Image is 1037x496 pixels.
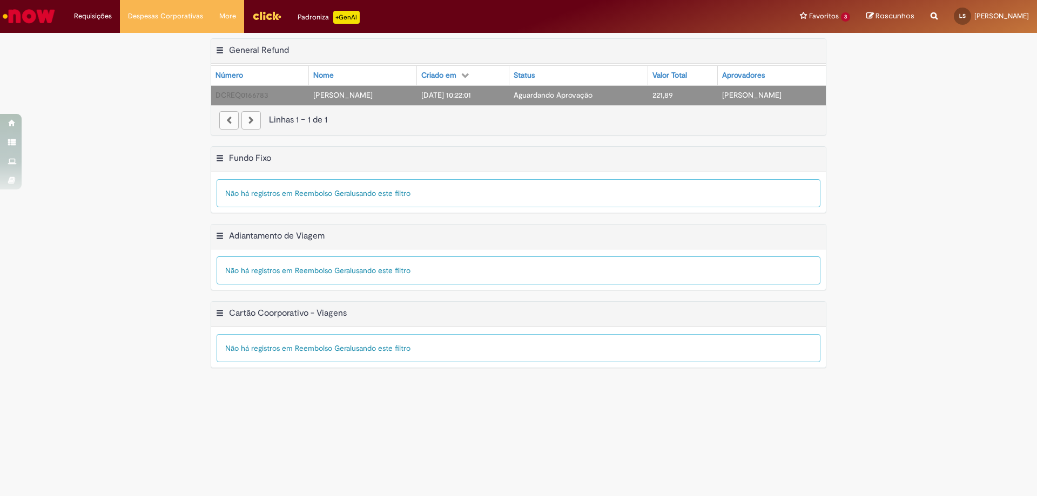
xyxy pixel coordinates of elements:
div: Linhas 1 − 1 de 1 [219,114,818,126]
span: [DATE] 10:22:01 [421,90,471,100]
span: 221,89 [652,90,673,100]
button: Cartão Coorporativo - Viagens Menu de contexto [216,308,224,322]
span: [PERSON_NAME] [313,90,373,100]
div: Aprovadores [722,70,765,81]
div: Valor Total [652,70,687,81]
div: Número [216,70,243,81]
h2: General Refund [229,45,289,56]
span: [PERSON_NAME] [722,90,782,100]
div: Status [514,70,535,81]
h2: Adiantamento de Viagem [229,230,325,241]
span: Favoritos [809,11,839,22]
div: Padroniza [298,11,360,24]
button: General Refund Menu de contexto [216,45,224,59]
span: Despesas Corporativas [128,11,203,22]
span: LS [959,12,966,19]
span: DCREQ0166783 [216,90,268,100]
h2: Fundo Fixo [229,153,271,164]
p: +GenAi [333,11,360,24]
span: More [219,11,236,22]
h2: Cartão Coorporativo - Viagens [229,308,347,319]
span: 3 [841,12,850,22]
nav: paginação [211,105,826,135]
a: Rascunhos [866,11,914,22]
span: [PERSON_NAME] [974,11,1029,21]
img: click_logo_yellow_360x200.png [252,8,281,24]
span: Rascunhos [876,11,914,21]
span: usando este filtro [352,188,410,198]
img: ServiceNow [1,5,57,27]
button: Fundo Fixo Menu de contexto [216,153,224,167]
a: Abrir Registro: DCREQ0166783 [216,90,268,100]
div: Criado em [421,70,456,81]
span: usando este filtro [352,343,410,353]
div: Não há registros em Reembolso Geral [217,179,820,207]
span: usando este filtro [352,266,410,275]
div: Nome [313,70,334,81]
div: Não há registros em Reembolso Geral [217,334,820,362]
span: Requisições [74,11,112,22]
span: Aguardando Aprovação [514,90,592,100]
div: Não há registros em Reembolso Geral [217,256,820,284]
button: Adiantamento de Viagem Menu de contexto [216,230,224,244]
